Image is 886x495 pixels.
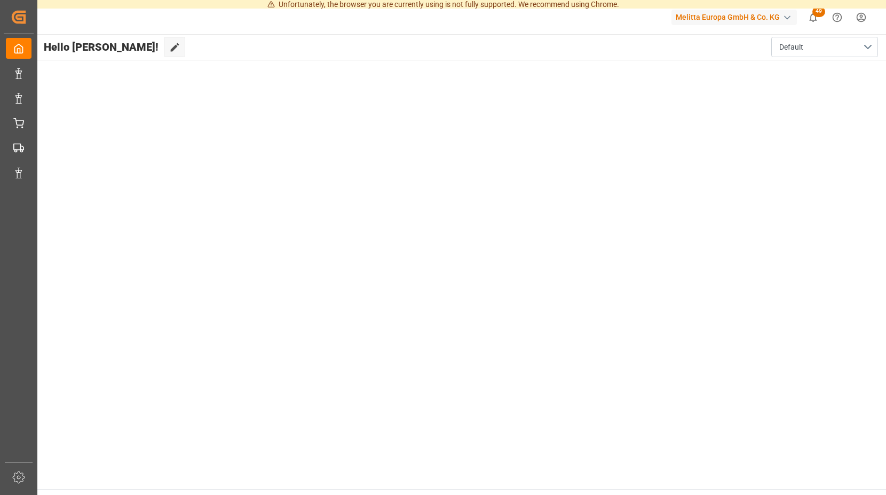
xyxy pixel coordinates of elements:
button: show 49 new notifications [801,5,825,29]
span: Default [779,42,803,53]
div: Melitta Europa GmbH & Co. KG [671,10,797,25]
span: 49 [812,6,825,17]
span: Hello [PERSON_NAME]! [44,37,159,57]
button: Melitta Europa GmbH & Co. KG [671,7,801,27]
button: Help Center [825,5,849,29]
button: open menu [771,37,878,57]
